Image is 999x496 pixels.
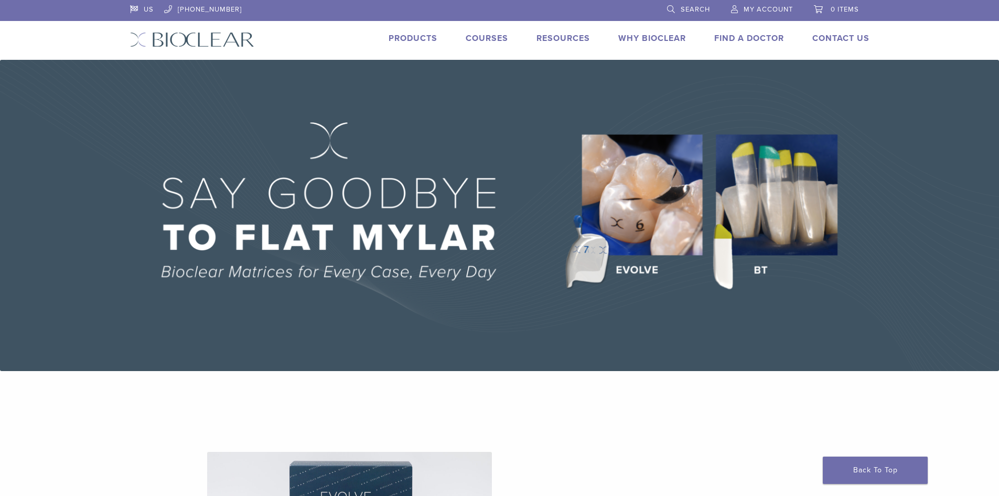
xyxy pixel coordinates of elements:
[466,33,508,44] a: Courses
[130,32,254,47] img: Bioclear
[812,33,869,44] a: Contact Us
[823,457,928,484] a: Back To Top
[744,5,793,14] span: My Account
[389,33,437,44] a: Products
[618,33,686,44] a: Why Bioclear
[714,33,784,44] a: Find A Doctor
[831,5,859,14] span: 0 items
[681,5,710,14] span: Search
[536,33,590,44] a: Resources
